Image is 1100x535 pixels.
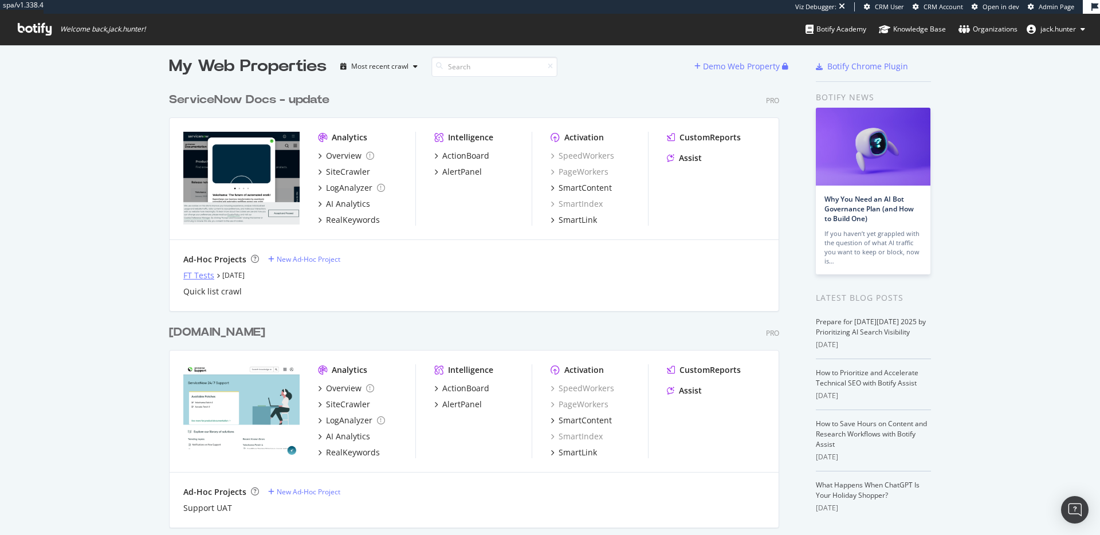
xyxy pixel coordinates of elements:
div: If you haven’t yet grappled with the question of what AI traffic you want to keep or block, now is… [824,229,922,266]
div: CustomReports [679,132,741,143]
a: [DATE] [222,270,245,280]
div: [DATE] [816,452,931,462]
a: CRM Account [913,2,963,11]
div: ServiceNow Docs - update [169,92,329,108]
div: SmartLink [559,214,597,226]
a: LogAnalyzer [318,182,385,194]
a: Demo Web Property [694,61,782,71]
div: Most recent crawl [351,63,408,70]
a: New Ad-Hoc Project [268,254,340,264]
div: Intelligence [448,364,493,376]
div: Viz Debugger: [795,2,836,11]
div: Intelligence [448,132,493,143]
a: Overview [318,383,374,394]
div: RealKeywords [326,447,380,458]
div: [DATE] [816,340,931,350]
div: SmartContent [559,415,612,426]
a: [DOMAIN_NAME] [169,324,270,341]
a: PageWorkers [551,166,608,178]
span: jack.hunter [1040,24,1076,34]
a: How to Save Hours on Content and Research Workflows with Botify Assist [816,419,927,449]
div: AlertPanel [442,166,482,178]
div: Activation [564,132,604,143]
a: Admin Page [1028,2,1074,11]
a: Overview [318,150,374,162]
div: SmartLink [559,447,597,458]
a: SpeedWorkers [551,150,614,162]
a: SiteCrawler [318,399,370,410]
a: Open in dev [972,2,1019,11]
span: Open in dev [983,2,1019,11]
a: SmartIndex [551,431,603,442]
div: AI Analytics [326,198,370,210]
div: CustomReports [679,364,741,376]
a: SmartContent [551,415,612,426]
div: Organizations [958,23,1017,35]
div: Pro [766,328,779,338]
a: FT Tests [183,270,214,281]
a: AI Analytics [318,198,370,210]
div: [DOMAIN_NAME] [169,324,265,341]
a: LogAnalyzer [318,415,385,426]
img: community.servicenow.com [183,132,300,225]
div: AI Analytics [326,431,370,442]
div: Ad-Hoc Projects [183,486,246,498]
div: [DATE] [816,503,931,513]
div: Latest Blog Posts [816,292,931,304]
a: Why You Need an AI Bot Governance Plan (and How to Build One) [824,194,914,223]
a: SmartContent [551,182,612,194]
a: AI Analytics [318,431,370,442]
a: Prepare for [DATE][DATE] 2025 by Prioritizing AI Search Visibility [816,317,926,337]
div: Pro [766,96,779,105]
a: SpeedWorkers [551,383,614,394]
a: AlertPanel [434,399,482,410]
div: AlertPanel [442,399,482,410]
div: Ad-Hoc Projects [183,254,246,265]
div: Assist [679,385,702,396]
a: CRM User [864,2,904,11]
a: Support UAT [183,502,232,514]
a: RealKeywords [318,214,380,226]
div: Open Intercom Messenger [1061,496,1089,524]
a: ActionBoard [434,383,489,394]
a: What Happens When ChatGPT Is Your Holiday Shopper? [816,480,920,500]
a: Knowledge Base [879,14,946,45]
button: Most recent crawl [336,57,422,76]
a: PageWorkers [551,399,608,410]
div: Botify Chrome Plugin [827,61,908,72]
div: Botify news [816,91,931,104]
div: [DATE] [816,391,931,401]
div: SiteCrawler [326,166,370,178]
div: Assist [679,152,702,164]
a: CustomReports [667,132,741,143]
div: My Web Properties [169,55,327,78]
a: Assist [667,385,702,396]
a: ActionBoard [434,150,489,162]
button: jack.hunter [1017,20,1094,38]
a: CustomReports [667,364,741,376]
div: Activation [564,364,604,376]
a: Quick list crawl [183,286,242,297]
a: SiteCrawler [318,166,370,178]
div: RealKeywords [326,214,380,226]
div: LogAnalyzer [326,415,372,426]
div: LogAnalyzer [326,182,372,194]
input: Search [431,57,557,77]
a: SmartIndex [551,198,603,210]
img: support.servicenow.com [183,364,300,457]
div: Botify Academy [806,23,866,35]
span: CRM User [875,2,904,11]
div: New Ad-Hoc Project [277,254,340,264]
a: SmartLink [551,447,597,458]
div: ActionBoard [442,383,489,394]
img: Why You Need an AI Bot Governance Plan (and How to Build One) [816,108,930,186]
div: Analytics [332,364,367,376]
